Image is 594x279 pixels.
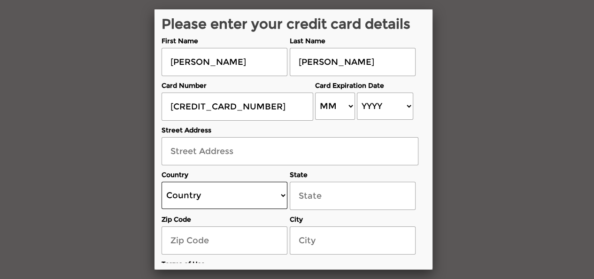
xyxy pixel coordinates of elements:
label: Street Address [162,125,418,135]
label: Card Number [162,81,313,90]
label: Terms of Use [162,259,418,269]
h2: Please enter your credit card details [162,16,418,31]
input: City [290,226,416,255]
input: State [290,182,416,210]
input: Zip Code [162,226,287,255]
input: Last Name [290,48,416,76]
input: Card Number [162,93,313,121]
label: State [290,170,416,179]
label: First Name [162,36,287,46]
label: Zip Code [162,215,287,224]
input: Street Address [162,137,418,165]
label: City [290,215,416,224]
input: First Name [162,48,287,76]
label: Last Name [290,36,416,46]
label: Country [162,170,287,179]
label: Card Expiration Date [315,81,415,90]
